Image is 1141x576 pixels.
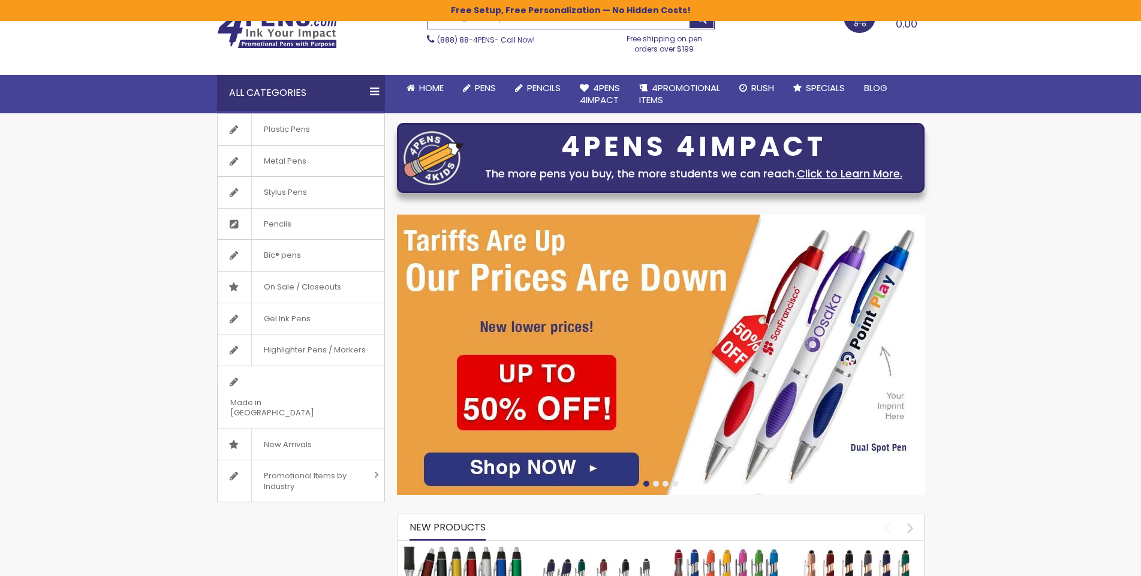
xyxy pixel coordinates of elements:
span: Rush [751,82,774,94]
span: Blog [864,82,887,94]
span: Promotional Items by Industry [251,460,370,502]
a: 4Pens4impact [570,75,630,114]
span: Highlighter Pens / Markers [251,334,378,366]
span: 0.00 [896,16,917,31]
a: Home [397,75,453,101]
span: 4PROMOTIONAL ITEMS [639,82,720,106]
a: Ellipse Softy Brights with Stylus Pen - Laser [667,546,787,556]
div: 4PENS 4IMPACT [469,134,918,159]
img: /cheap-promotional-products.html [397,215,925,495]
a: Rush [730,75,784,101]
a: Bic® pens [218,240,384,271]
span: New Arrivals [251,429,324,460]
a: Gel Ink Pens [218,303,384,334]
a: 4PROMOTIONALITEMS [630,75,730,114]
span: Metal Pens [251,146,318,177]
span: Pens [475,82,496,94]
span: 4Pens 4impact [580,82,620,106]
span: On Sale / Closeouts [251,272,353,303]
span: Stylus Pens [251,177,319,208]
span: Specials [806,82,845,94]
a: Blog [854,75,897,101]
a: Custom Soft Touch Metal Pen - Stylus Top [535,546,655,556]
a: On Sale / Closeouts [218,272,384,303]
div: Free shipping on pen orders over $199 [614,29,715,53]
img: 4Pens Custom Pens and Promotional Products [217,10,337,49]
span: New Products [410,520,486,534]
a: Pencils [505,75,570,101]
a: Ellipse Softy Rose Gold Classic with Stylus Pen - Silver Laser [798,546,918,556]
a: Metal Pens [218,146,384,177]
a: The Barton Custom Pens Special Offer [404,546,523,556]
a: New Arrivals [218,429,384,460]
img: four_pen_logo.png [404,131,463,185]
span: Home [419,82,444,94]
a: Specials [784,75,854,101]
span: Pencils [527,82,561,94]
span: Bic® pens [251,240,313,271]
a: Highlighter Pens / Markers [218,334,384,366]
span: Made in [GEOGRAPHIC_DATA] [218,387,354,429]
a: Promotional Items by Industry [218,460,384,502]
span: Pencils [251,209,303,240]
a: Stylus Pens [218,177,384,208]
div: All Categories [217,75,385,111]
a: (888) 88-4PENS [437,35,495,45]
a: Pens [453,75,505,101]
a: Pencils [218,209,384,240]
a: Made in [GEOGRAPHIC_DATA] [218,366,384,429]
a: Click to Learn More. [797,166,902,181]
a: Plastic Pens [218,114,384,145]
span: - Call Now! [437,35,535,45]
div: The more pens you buy, the more students we can reach. [469,165,918,182]
span: Plastic Pens [251,114,322,145]
span: Gel Ink Pens [251,303,323,334]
